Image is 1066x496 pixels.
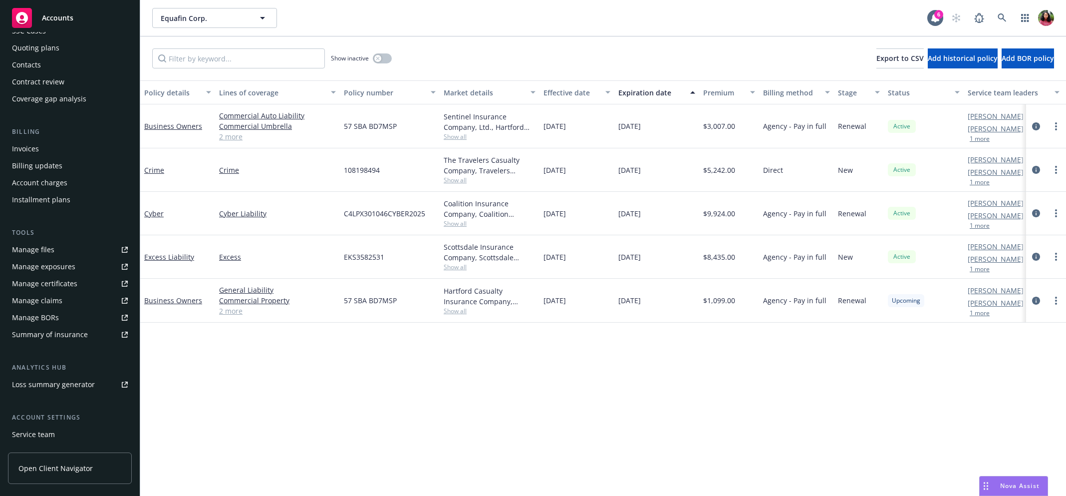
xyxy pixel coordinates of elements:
[618,165,641,175] span: [DATE]
[1015,8,1035,28] a: Switch app
[838,121,866,131] span: Renewal
[344,121,397,131] span: 57 SBA BD7MSP
[1002,53,1054,63] span: Add BOR policy
[1050,120,1062,132] a: more
[970,310,990,316] button: 1 more
[543,252,566,262] span: [DATE]
[12,158,62,174] div: Billing updates
[934,10,943,19] div: 6
[12,57,41,73] div: Contacts
[1030,251,1042,263] a: circleInformation
[838,295,866,306] span: Renewal
[219,208,336,219] a: Cyber Liability
[888,87,949,98] div: Status
[444,155,535,176] div: The Travelers Casualty Company, Travelers Insurance
[892,296,920,305] span: Upcoming
[444,198,535,219] div: Coalition Insurance Company, Coalition Insurance Solutions (Carrier), CRC Group
[444,87,525,98] div: Market details
[968,111,1024,121] a: [PERSON_NAME]
[968,167,1024,177] a: [PERSON_NAME]
[884,80,964,104] button: Status
[12,293,62,309] div: Manage claims
[618,87,684,98] div: Expiration date
[444,307,535,315] span: Show all
[618,208,641,219] span: [DATE]
[970,266,990,272] button: 1 more
[992,8,1012,28] a: Search
[543,165,566,175] span: [DATE]
[968,254,1024,264] a: [PERSON_NAME]
[543,295,566,306] span: [DATE]
[968,154,1024,165] a: [PERSON_NAME]
[12,427,55,443] div: Service team
[8,40,132,56] a: Quoting plans
[763,208,826,219] span: Agency - Pay in full
[968,241,1024,252] a: [PERSON_NAME]
[440,80,539,104] button: Market details
[968,87,1049,98] div: Service team leaders
[703,252,735,262] span: $8,435.00
[968,285,1024,296] a: [PERSON_NAME]
[444,111,535,132] div: Sentinel Insurance Company, Ltd., Hartford Insurance Group
[1050,251,1062,263] a: more
[543,87,599,98] div: Effective date
[968,123,1024,134] a: [PERSON_NAME]
[219,165,336,175] a: Crime
[8,444,132,460] a: Sales relationships
[763,121,826,131] span: Agency - Pay in full
[928,53,998,63] span: Add historical policy
[876,48,924,68] button: Export to CSV
[215,80,340,104] button: Lines of coverage
[344,252,384,262] span: EKS3582531
[1002,48,1054,68] button: Add BOR policy
[144,87,200,98] div: Policy details
[12,175,67,191] div: Account charges
[8,310,132,326] a: Manage BORs
[8,74,132,90] a: Contract review
[8,327,132,343] a: Summary of insurance
[144,121,202,131] a: Business Owners
[946,8,966,28] a: Start snowing
[1000,482,1040,490] span: Nova Assist
[8,91,132,107] a: Coverage gap analysis
[928,48,998,68] button: Add historical policy
[12,444,75,460] div: Sales relationships
[876,53,924,63] span: Export to CSV
[892,252,912,261] span: Active
[344,87,425,98] div: Policy number
[1030,207,1042,219] a: circleInformation
[1038,10,1054,26] img: photo
[980,477,992,496] div: Drag to move
[1050,164,1062,176] a: more
[340,80,440,104] button: Policy number
[12,141,39,157] div: Invoices
[12,276,77,292] div: Manage certificates
[1030,164,1042,176] a: circleInformation
[834,80,884,104] button: Stage
[1030,120,1042,132] a: circleInformation
[979,476,1048,496] button: Nova Assist
[8,259,132,275] a: Manage exposures
[8,4,132,32] a: Accounts
[539,80,614,104] button: Effective date
[12,192,70,208] div: Installment plans
[140,80,215,104] button: Policy details
[12,327,88,343] div: Summary of insurance
[703,295,735,306] span: $1,099.00
[969,8,989,28] a: Report a Bug
[8,141,132,157] a: Invoices
[968,210,1024,221] a: [PERSON_NAME]
[970,136,990,142] button: 1 more
[18,463,93,474] span: Open Client Navigator
[543,208,566,219] span: [DATE]
[219,252,336,262] a: Excess
[12,259,75,275] div: Manage exposures
[703,165,735,175] span: $5,242.00
[344,165,380,175] span: 108198494
[618,121,641,131] span: [DATE]
[219,121,336,131] a: Commercial Umbrella
[219,285,336,295] a: General Liability
[344,208,425,219] span: C4LPX301046CYBER2025
[968,298,1024,308] a: [PERSON_NAME]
